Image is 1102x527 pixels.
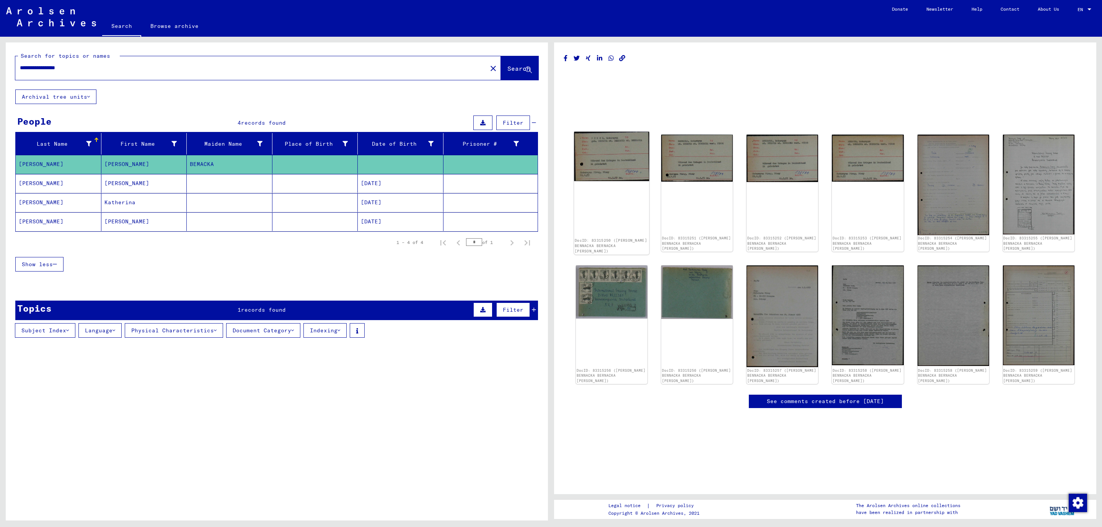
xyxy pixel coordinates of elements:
[451,235,466,250] button: Previous page
[575,238,647,254] a: DocID: 83315250 ([PERSON_NAME] BENNACKA BERNACKA [PERSON_NAME])
[104,138,187,150] div: First Name
[101,193,187,212] mat-cell: Katherina
[747,265,818,367] img: 001.jpg
[435,235,451,250] button: First page
[650,502,703,510] a: Privacy policy
[272,133,358,155] mat-header-cell: Place of Birth
[104,140,177,148] div: First Name
[501,56,538,80] button: Search
[574,132,649,182] img: 001.jpg
[19,138,101,150] div: Last Name
[6,7,96,26] img: Arolsen_neg.svg
[187,133,272,155] mat-header-cell: Maiden Name
[608,510,703,517] p: Copyright © Arolsen Archives, 2021
[767,397,884,405] a: See comments created before [DATE]
[489,64,498,73] mat-icon: close
[918,368,987,383] a: DocID: 83315258 ([PERSON_NAME] BENNACKA BERNACKA [PERSON_NAME])
[19,140,91,148] div: Last Name
[141,17,208,35] a: Browse archive
[358,133,443,155] mat-header-cell: Date of Birth
[832,135,903,182] img: 001.jpg
[607,54,615,63] button: Share on WhatsApp
[443,133,538,155] mat-header-cell: Prisoner #
[918,265,989,366] img: 002.jpg
[241,119,286,126] span: records found
[16,212,101,231] mat-cell: [PERSON_NAME]
[486,60,501,76] button: Clear
[125,323,223,338] button: Physical Characteristics
[361,140,434,148] div: Date of Birth
[275,140,348,148] div: Place of Birth
[856,509,960,516] p: have been realized in partnership with
[1003,236,1072,250] a: DocID: 83315255 ([PERSON_NAME] BENNACKA BERNACKA [PERSON_NAME])
[447,140,519,148] div: Prisoner #
[918,135,989,235] img: 001.jpg
[241,306,286,313] span: records found
[596,54,604,63] button: Share on LinkedIn
[275,138,358,150] div: Place of Birth
[102,17,141,37] a: Search
[187,155,272,174] mat-cell: BEMACKA
[78,323,122,338] button: Language
[238,306,241,313] span: 1
[15,89,96,104] button: Archival tree units
[190,140,262,148] div: Maiden Name
[576,265,647,319] img: 001.jpg
[16,155,101,174] mat-cell: [PERSON_NAME]
[562,54,570,63] button: Share on Facebook
[17,301,52,315] div: Topics
[608,502,647,510] a: Legal notice
[447,138,529,150] div: Prisoner #
[21,52,110,59] mat-label: Search for topics or names
[101,212,187,231] mat-cell: [PERSON_NAME]
[856,502,960,509] p: The Arolsen Archives online collections
[1078,7,1086,12] span: EN
[358,174,443,193] mat-cell: [DATE]
[1048,499,1077,519] img: yv_logo.png
[504,235,520,250] button: Next page
[573,54,581,63] button: Share on Twitter
[1003,265,1074,365] img: 001.jpg
[662,236,731,250] a: DocID: 83315251 ([PERSON_NAME] BENNACKA BERNACKA [PERSON_NAME])
[190,138,272,150] div: Maiden Name
[661,135,733,181] img: 001.jpg
[101,174,187,193] mat-cell: [PERSON_NAME]
[396,239,423,246] div: 1 – 4 of 4
[16,193,101,212] mat-cell: [PERSON_NAME]
[238,119,241,126] span: 4
[358,193,443,212] mat-cell: [DATE]
[1003,135,1074,234] img: 001.jpg
[661,265,733,319] img: 002.jpg
[918,236,987,250] a: DocID: 83315254 ([PERSON_NAME] BENNACKA BERNACKA [PERSON_NAME])
[496,115,530,130] button: Filter
[503,306,523,313] span: Filter
[101,155,187,174] mat-cell: [PERSON_NAME]
[507,65,530,72] span: Search
[608,502,703,510] div: |
[577,368,646,383] a: DocID: 83315256 ([PERSON_NAME] BENNACKA BERNACKA [PERSON_NAME])
[22,261,53,268] span: Show less
[466,239,504,246] div: of 1
[662,368,731,383] a: DocID: 83315256 ([PERSON_NAME] BENNACKA BERNACKA [PERSON_NAME])
[1069,494,1087,512] img: Change consent
[1003,368,1072,383] a: DocID: 83315259 ([PERSON_NAME] BENNACKA BERNACKA [PERSON_NAME])
[832,265,903,365] img: 001.jpg
[503,119,523,126] span: Filter
[15,323,75,338] button: Subject Index
[618,54,626,63] button: Copy link
[16,174,101,193] mat-cell: [PERSON_NAME]
[16,133,101,155] mat-header-cell: Last Name
[17,114,52,128] div: People
[747,236,816,250] a: DocID: 83315252 ([PERSON_NAME] BENNACKA BERNACKA [PERSON_NAME])
[747,135,818,182] img: 001.jpg
[15,257,64,272] button: Show less
[833,236,901,250] a: DocID: 83315253 ([PERSON_NAME] BENNACKA BERNACKA [PERSON_NAME])
[496,303,530,317] button: Filter
[747,368,816,383] a: DocID: 83315257 ([PERSON_NAME] BENNACKA BERNACKA [PERSON_NAME])
[361,138,443,150] div: Date of Birth
[101,133,187,155] mat-header-cell: First Name
[303,323,347,338] button: Indexing
[833,368,901,383] a: DocID: 83315258 ([PERSON_NAME] BENNACKA BERNACKA [PERSON_NAME])
[584,54,592,63] button: Share on Xing
[226,323,300,338] button: Document Category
